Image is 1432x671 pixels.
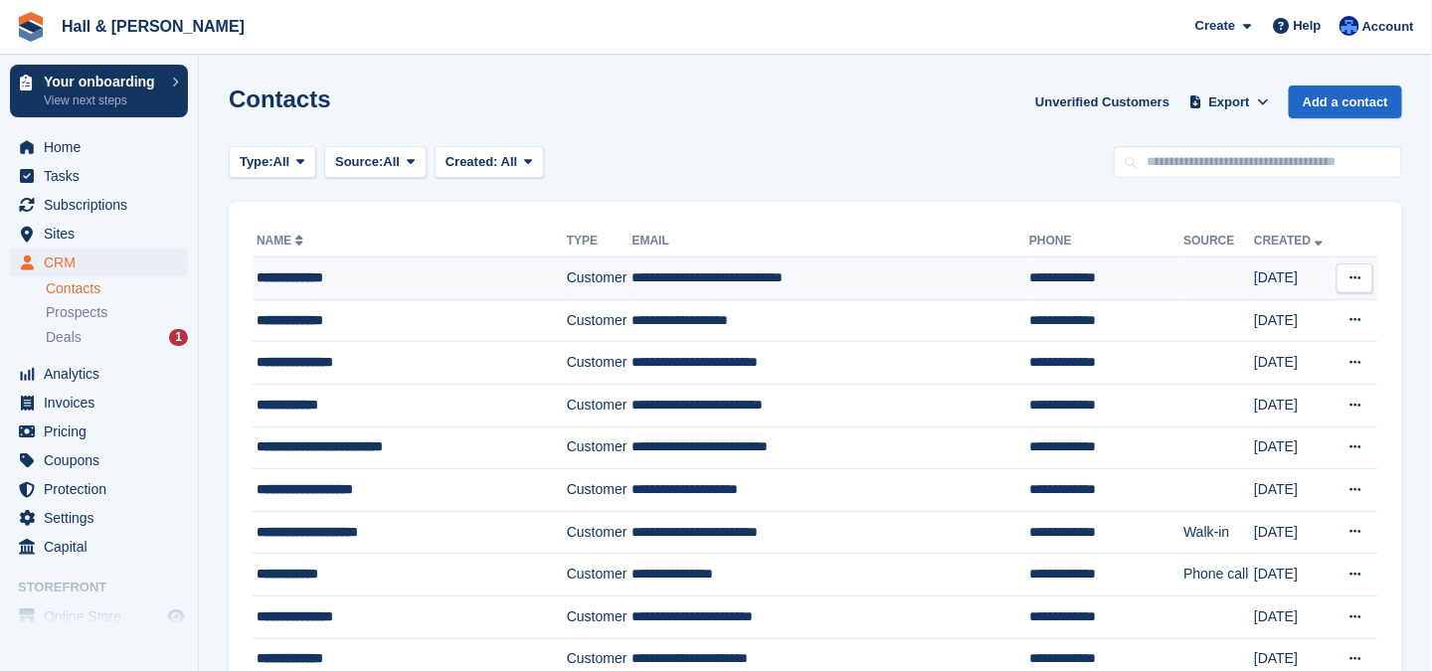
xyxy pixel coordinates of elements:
a: menu [10,602,188,630]
td: Customer [567,426,632,469]
span: Tasks [44,162,163,190]
span: Home [44,133,163,161]
span: Pricing [44,418,163,445]
td: Walk-in [1183,511,1254,554]
a: Unverified Customers [1027,85,1177,118]
td: [DATE] [1254,257,1333,300]
a: menu [10,533,188,561]
td: [DATE] [1254,511,1333,554]
span: Source: [335,152,383,172]
a: Add a contact [1289,85,1402,118]
a: menu [10,418,188,445]
a: Your onboarding View next steps [10,65,188,117]
a: Name [257,234,307,248]
th: Phone [1029,226,1183,257]
span: Export [1209,92,1250,112]
span: Prospects [46,303,107,322]
td: Customer [567,469,632,512]
button: Export [1185,85,1273,118]
span: Analytics [44,360,163,388]
a: menu [10,249,188,276]
img: Claire Banham [1340,16,1359,36]
td: [DATE] [1254,384,1333,426]
h1: Contacts [229,85,331,112]
td: Customer [567,257,632,300]
p: View next steps [44,91,162,109]
a: Contacts [46,279,188,298]
th: Source [1183,226,1254,257]
button: Created: All [435,146,544,179]
span: Sites [44,220,163,248]
a: menu [10,360,188,388]
a: menu [10,191,188,219]
a: menu [10,475,188,503]
span: Deals [46,328,82,347]
span: Storefront [18,578,198,597]
p: Your onboarding [44,75,162,88]
span: Subscriptions [44,191,163,219]
td: Customer [567,299,632,342]
td: Customer [567,595,632,638]
th: Email [632,226,1029,257]
span: Help [1294,16,1322,36]
td: Customer [567,342,632,385]
span: All [501,154,518,169]
td: [DATE] [1254,342,1333,385]
td: [DATE] [1254,554,1333,596]
a: Created [1254,234,1327,248]
span: Online Store [44,602,163,630]
span: Invoices [44,389,163,417]
td: Customer [567,384,632,426]
button: Type: All [229,146,316,179]
span: All [384,152,401,172]
a: menu [10,133,188,161]
span: Settings [44,504,163,532]
a: Deals 1 [46,327,188,348]
a: menu [10,389,188,417]
a: menu [10,162,188,190]
a: menu [10,504,188,532]
a: Prospects [46,302,188,323]
td: Customer [567,511,632,554]
a: menu [10,220,188,248]
a: menu [10,446,188,474]
td: [DATE] [1254,426,1333,469]
td: Customer [567,554,632,596]
span: Created: [446,154,498,169]
img: stora-icon-8386f47178a22dfd0bd8f6a31ec36ba5ce8667c1dd55bd0f319d3a0aa187defe.svg [16,12,46,42]
td: [DATE] [1254,469,1333,512]
td: [DATE] [1254,299,1333,342]
th: Type [567,226,632,257]
td: Phone call [1183,554,1254,596]
span: Create [1195,16,1235,36]
span: Capital [44,533,163,561]
button: Source: All [324,146,427,179]
span: CRM [44,249,163,276]
div: 1 [169,329,188,346]
a: Hall & [PERSON_NAME] [54,10,253,43]
td: [DATE] [1254,595,1333,638]
span: Coupons [44,446,163,474]
span: All [273,152,290,172]
a: Preview store [164,604,188,628]
span: Account [1362,17,1414,37]
span: Type: [240,152,273,172]
span: Protection [44,475,163,503]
